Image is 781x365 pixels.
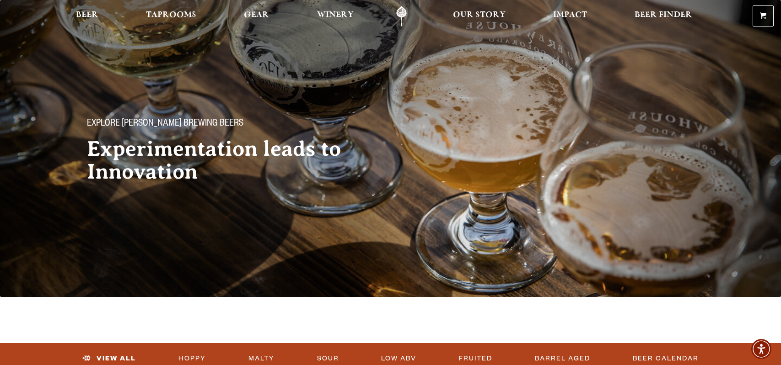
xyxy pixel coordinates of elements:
span: Beer [76,11,98,19]
a: Gear [238,6,275,26]
span: Gear [244,11,269,19]
span: Winery [317,11,354,19]
h2: Experimentation leads to Innovation [87,138,372,183]
div: Accessibility Menu [751,339,771,359]
span: Taprooms [146,11,196,19]
span: Beer Finder [635,11,692,19]
a: Beer Finder [629,6,698,26]
span: Impact [553,11,587,19]
a: Impact [547,6,593,26]
a: Winery [311,6,360,26]
span: Our Story [453,11,506,19]
span: Explore [PERSON_NAME] Brewing Beers [87,118,243,130]
a: Our Story [447,6,512,26]
a: Taprooms [140,6,202,26]
a: Odell Home [384,6,419,26]
a: Beer [70,6,104,26]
